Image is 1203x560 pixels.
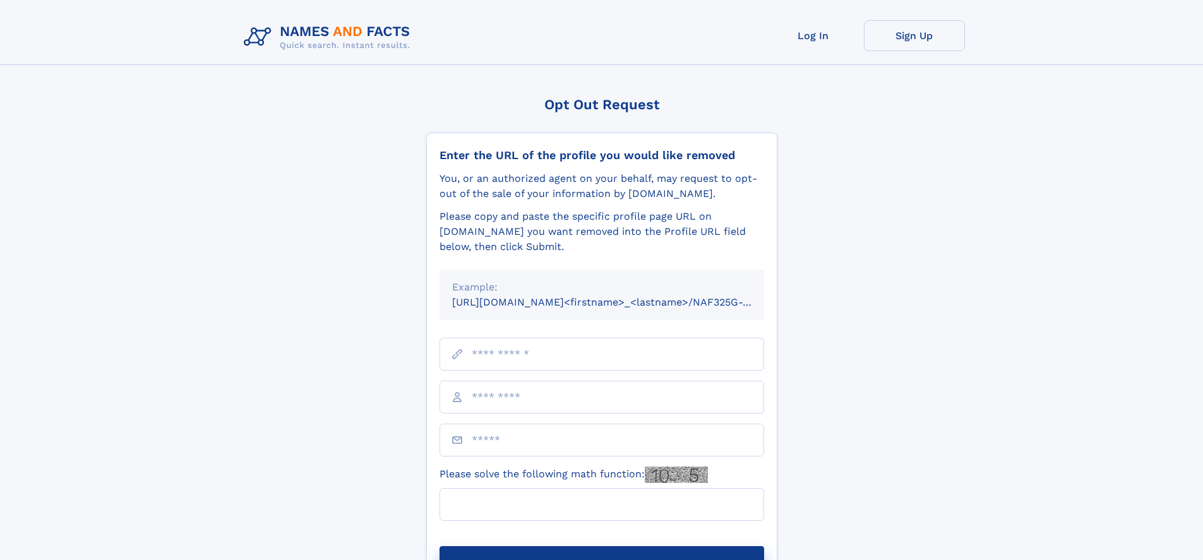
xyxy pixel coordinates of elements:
[440,209,764,254] div: Please copy and paste the specific profile page URL on [DOMAIN_NAME] you want removed into the Pr...
[440,148,764,162] div: Enter the URL of the profile you would like removed
[864,20,965,51] a: Sign Up
[440,467,708,483] label: Please solve the following math function:
[440,171,764,201] div: You, or an authorized agent on your behalf, may request to opt-out of the sale of your informatio...
[452,280,751,295] div: Example:
[763,20,864,51] a: Log In
[239,20,421,54] img: Logo Names and Facts
[452,296,788,308] small: [URL][DOMAIN_NAME]<firstname>_<lastname>/NAF325G-xxxxxxxx
[426,97,777,112] div: Opt Out Request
